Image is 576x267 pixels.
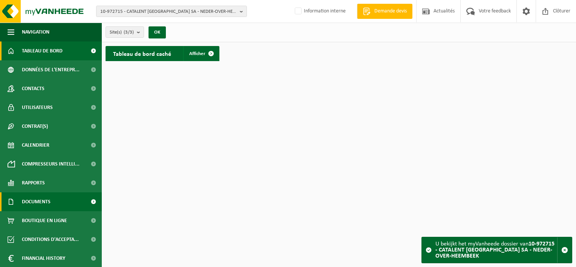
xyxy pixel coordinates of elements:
[124,30,134,35] count: (3/3)
[22,211,67,230] span: Boutique en ligne
[22,117,48,136] span: Contrat(s)
[293,6,346,17] label: Information interne
[22,192,51,211] span: Documents
[22,98,53,117] span: Utilisateurs
[372,8,409,15] span: Demande devis
[106,26,144,38] button: Site(s)(3/3)
[22,230,79,249] span: Conditions d'accepta...
[435,241,555,259] strong: 10-972715 - CATALENT [GEOGRAPHIC_DATA] SA - NEDER-OVER-HEEMBEEK
[96,6,247,17] button: 10-972715 - CATALENT [GEOGRAPHIC_DATA] SA - NEDER-OVER-HEEMBEEK
[22,79,44,98] span: Contacts
[22,136,49,155] span: Calendrier
[357,4,412,19] a: Demande devis
[22,41,63,60] span: Tableau de bord
[183,46,219,61] a: Afficher
[100,6,237,17] span: 10-972715 - CATALENT [GEOGRAPHIC_DATA] SA - NEDER-OVER-HEEMBEEK
[22,60,80,79] span: Données de l'entrepr...
[435,237,557,263] div: U bekijkt het myVanheede dossier van
[110,27,134,38] span: Site(s)
[106,46,179,61] h2: Tableau de bord caché
[22,23,49,41] span: Navigation
[189,51,205,56] span: Afficher
[149,26,166,38] button: OK
[22,155,80,173] span: Compresseurs intelli...
[22,173,45,192] span: Rapports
